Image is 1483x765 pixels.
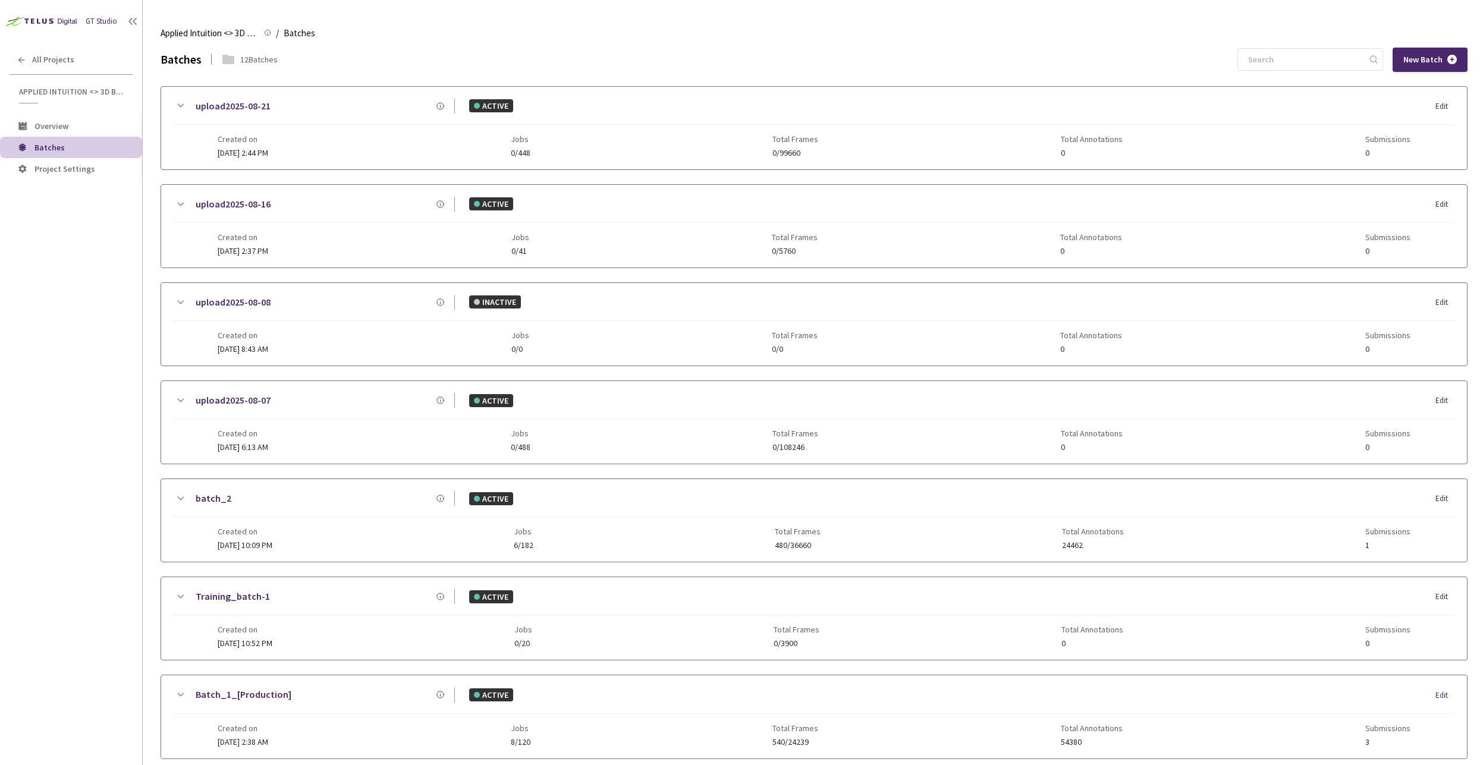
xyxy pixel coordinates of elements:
span: [DATE] 2:37 PM [218,245,268,256]
span: 0/99660 [772,149,818,158]
div: Edit [1435,591,1455,603]
span: 54380 [1061,738,1123,747]
span: Created on [218,232,268,242]
div: Edit [1435,297,1455,308]
div: upload2025-08-07ACTIVEEditCreated on[DATE] 6:13 AMJobs0/488Total Frames0/108246Total Annotations0... [161,381,1467,464]
span: Total Annotations [1060,232,1122,242]
span: 0/3900 [774,639,819,648]
span: 480/36660 [775,541,821,550]
div: ACTIVE [469,394,513,407]
span: Total Frames [772,429,818,438]
span: [DATE] 10:09 PM [218,540,272,550]
span: Project Settings [34,163,95,174]
span: All Projects [32,55,74,65]
a: upload2025-08-21 [196,99,271,114]
span: Created on [218,429,268,438]
div: Batch_1_[Production]ACTIVEEditCreated on[DATE] 2:38 AMJobs8/120Total Frames540/24239Total Annotat... [161,675,1467,758]
span: Total Frames [772,723,818,733]
div: Edit [1435,493,1455,505]
span: Jobs [511,723,530,733]
div: INACTIVE [469,295,521,308]
span: 0/488 [511,443,530,452]
span: 540/24239 [772,738,818,747]
div: GT Studio [86,16,117,27]
span: Submissions [1365,134,1410,144]
div: upload2025-08-16ACTIVEEditCreated on[DATE] 2:37 PMJobs0/41Total Frames0/5760Total Annotations0Sub... [161,185,1467,267]
span: Total Frames [772,232,818,242]
span: 0 [1060,247,1122,256]
span: 0 [1365,639,1410,648]
span: 0/20 [514,639,532,648]
span: Jobs [511,232,529,242]
span: Total Frames [772,134,818,144]
span: Total Frames [772,330,818,340]
span: Created on [218,723,268,733]
span: 0 [1365,247,1410,256]
span: 6/182 [514,541,533,550]
span: Submissions [1365,625,1410,634]
div: Training_batch-1ACTIVEEditCreated on[DATE] 10:52 PMJobs0/20Total Frames0/3900Total Annotations0Su... [161,577,1467,660]
div: Edit [1435,395,1455,407]
span: [DATE] 10:52 PM [218,638,272,648]
span: Created on [218,527,272,536]
div: 12 Batches [240,53,278,65]
div: ACTIVE [469,492,513,505]
div: Batches [161,51,202,68]
span: Total Annotations [1061,134,1123,144]
a: upload2025-08-16 [196,197,271,212]
span: 0 [1061,639,1123,648]
span: Submissions [1365,527,1410,536]
span: Submissions [1365,723,1410,733]
span: 3 [1365,738,1410,747]
span: 0/41 [511,247,529,256]
span: 0 [1061,443,1123,452]
div: ACTIVE [469,590,513,603]
span: Total Frames [774,625,819,634]
div: upload2025-08-08INACTIVEEditCreated on[DATE] 8:43 AMJobs0/0Total Frames0/0Total Annotations0Submi... [161,283,1467,366]
span: Created on [218,625,272,634]
span: 0 [1060,345,1122,354]
span: Submissions [1365,429,1410,438]
span: Jobs [514,527,533,536]
div: Edit [1435,100,1455,112]
span: 0/108246 [772,443,818,452]
span: Batches [34,142,65,153]
div: ACTIVE [469,688,513,701]
span: Total Annotations [1061,723,1123,733]
span: Applied Intuition <> 3D BBox - [PERSON_NAME] [161,26,257,40]
span: [DATE] 2:44 PM [218,147,268,158]
span: 0 [1365,443,1410,452]
li: / [276,26,279,40]
span: Submissions [1365,232,1410,242]
span: Overview [34,121,68,131]
a: Batch_1_[Production] [196,687,291,702]
span: 0/0 [511,345,529,354]
span: Total Annotations [1061,429,1123,438]
span: 0/0 [772,345,818,354]
div: ACTIVE [469,99,513,112]
span: [DATE] 2:38 AM [218,736,268,747]
a: batch_2 [196,491,231,506]
a: Training_batch-1 [196,589,270,604]
div: Edit [1435,199,1455,210]
span: New Batch [1403,55,1443,65]
span: Jobs [511,134,530,144]
span: Total Annotations [1062,527,1124,536]
span: Submissions [1365,330,1410,340]
span: 0 [1061,149,1123,158]
div: ACTIVE [469,197,513,210]
span: Applied Intuition <> 3D BBox - [PERSON_NAME] [19,87,125,97]
span: 0/448 [511,149,530,158]
span: Jobs [514,625,532,634]
input: Search [1241,49,1368,70]
span: [DATE] 6:13 AM [218,442,268,452]
span: Total Annotations [1061,625,1123,634]
span: Created on [218,134,268,144]
span: 0/5760 [772,247,818,256]
span: Jobs [511,330,529,340]
span: [DATE] 8:43 AM [218,344,268,354]
span: 0 [1365,345,1410,354]
span: 24462 [1062,541,1124,550]
span: Total Annotations [1060,330,1122,340]
span: Batches [284,26,315,40]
